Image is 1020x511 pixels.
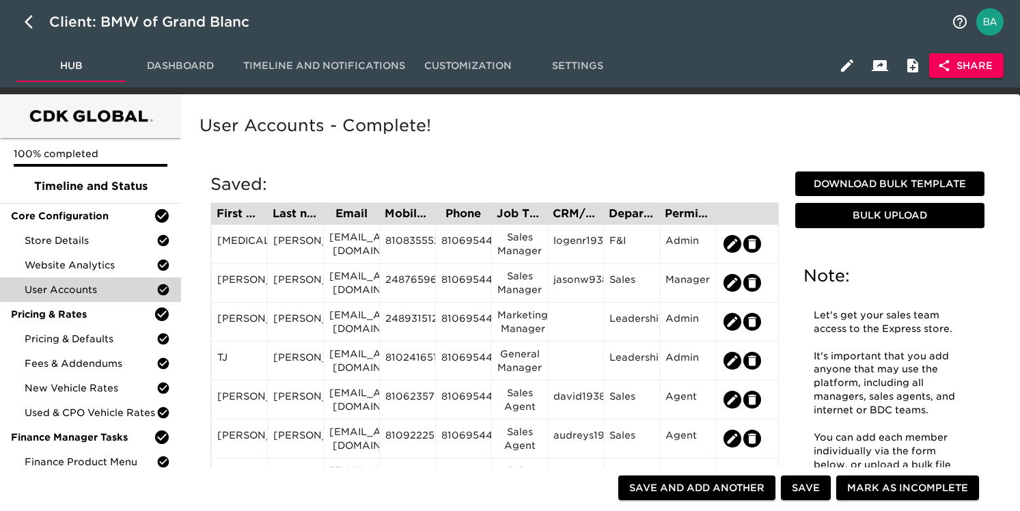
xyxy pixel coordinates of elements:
[385,234,430,254] div: 8108355526
[665,428,710,449] div: Agent
[329,347,374,374] div: [EMAIL_ADDRESS][DOMAIN_NAME]
[723,430,741,447] button: edit
[803,265,976,287] h5: Note:
[11,178,170,195] span: Timeline and Status
[814,431,966,486] p: You can add each member individually via the form below, or upload a bulk file using the tools to...
[743,391,761,409] button: edit
[329,269,374,296] div: [EMAIL_ADDRESS][DOMAIN_NAME]
[25,283,156,296] span: User Accounts
[11,209,154,223] span: Core Configuration
[385,428,430,449] div: 8109222502
[743,352,761,370] button: edit
[814,309,966,336] p: Let's get your sales team access to the Express store.
[665,208,710,219] div: Permission Set
[665,273,710,293] div: Manager
[134,57,227,74] span: Dashboard
[665,389,710,410] div: Agent
[743,235,761,253] button: edit
[553,428,598,449] div: audreys19383
[25,455,156,469] span: Finance Product Menu
[743,274,761,292] button: edit
[940,57,993,74] span: Share
[329,308,374,335] div: [EMAIL_ADDRESS][DOMAIN_NAME]
[723,391,741,409] button: edit
[976,8,1004,36] img: Profile
[795,171,984,197] button: Download Bulk Template
[553,208,598,219] div: CRM/User ID
[609,273,654,293] div: Sales
[723,313,741,331] button: edit
[609,428,654,449] div: Sales
[896,49,929,82] button: Internal Notes and Comments
[629,480,764,497] span: Save and Add Another
[497,347,542,374] div: General Manager
[385,389,430,410] div: 8106235764
[665,312,710,332] div: Admin
[49,11,268,33] div: Client: BMW of Grand Blanc
[497,464,542,491] div: Sales Agent
[217,312,262,332] div: [PERSON_NAME]
[11,307,154,321] span: Pricing & Rates
[273,350,318,371] div: [PERSON_NAME]
[25,381,156,395] span: New Vehicle Rates
[25,234,156,247] span: Store Details
[497,308,542,335] div: Marketing Manager
[553,273,598,293] div: jasonw9383
[385,208,430,219] div: Mobile Phone
[273,389,318,410] div: [PERSON_NAME]
[801,176,979,193] span: Download Bulk Template
[665,234,710,254] div: Admin
[385,312,430,332] div: 2489315120
[497,230,542,258] div: Sales Manager
[553,389,598,410] div: david19383
[217,208,262,219] div: First name
[11,430,154,444] span: Finance Manager Tasks
[329,386,374,413] div: [EMAIL_ADDRESS][DOMAIN_NAME]
[273,428,318,449] div: [PERSON_NAME]
[441,389,486,410] div: 8106954400
[329,425,374,452] div: [EMAIL_ADDRESS][DOMAIN_NAME]
[864,49,896,82] button: Client View
[441,428,486,449] div: 8106954400
[609,312,654,332] div: Leadership
[441,273,486,293] div: 8106954400
[723,274,741,292] button: edit
[943,5,976,38] button: notifications
[553,234,598,254] div: logenr19383
[781,475,831,501] button: Save
[14,147,167,161] p: 100% completed
[441,234,486,254] div: 8106954400
[329,208,374,219] div: Email
[609,350,654,371] div: Leadership
[273,208,318,219] div: Last name
[441,208,486,219] div: Phone
[743,313,761,331] button: edit
[836,475,979,501] button: Mark as Incomplete
[801,207,979,224] span: Bulk Upload
[497,269,542,296] div: Sales Manager
[329,464,374,491] div: [EMAIL_ADDRESS][DOMAIN_NAME]
[25,332,156,346] span: Pricing & Defaults
[25,57,118,74] span: Hub
[723,352,741,370] button: edit
[385,350,430,371] div: 8102416515
[385,273,430,293] div: 2487659695
[25,406,156,419] span: Used & CPO Vehicle Rates
[441,350,486,371] div: 8106954400
[618,475,775,501] button: Save and Add Another
[814,350,966,417] p: It's important that you add anyone that may use the platform, including all managers, sales agent...
[273,234,318,254] div: [PERSON_NAME]
[792,480,820,497] span: Save
[497,208,542,219] div: Job Title
[243,57,405,74] span: Timeline and Notifications
[217,273,262,293] div: [PERSON_NAME]
[441,312,486,332] div: 8106954400
[217,428,262,449] div: [PERSON_NAME]
[847,480,968,497] span: Mark as Incomplete
[422,57,514,74] span: Customization
[25,357,156,370] span: Fees & Addendums
[199,115,995,137] h5: User Accounts - Complete!
[609,389,654,410] div: Sales
[217,234,262,254] div: [MEDICAL_DATA]
[665,350,710,371] div: Admin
